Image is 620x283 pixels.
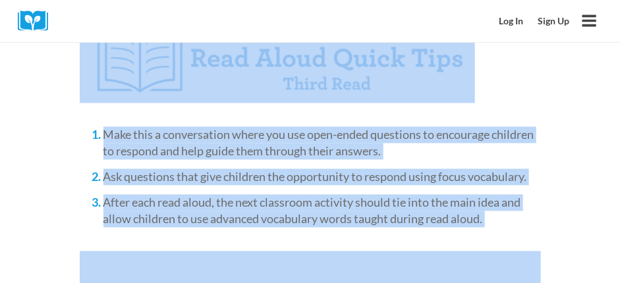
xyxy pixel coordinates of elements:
button: Open menu [577,8,602,34]
a: Sign Up [530,9,577,34]
a: Log In [492,9,531,34]
span: Make this a conversation where you use open-ended questions to encourage children to respond and ... [103,128,534,159]
span: After each read aloud, the next classroom activity should tie into the main idea and allow childr... [103,195,521,226]
span: Ask questions that give children the opportunity to respond using focus vocabulary. [103,170,527,184]
img: Cox Campus [18,11,57,31]
img: Read Aloud Quick Tips - Third Read [80,20,475,98]
nav: Secondary Mobile Navigation [492,9,577,34]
